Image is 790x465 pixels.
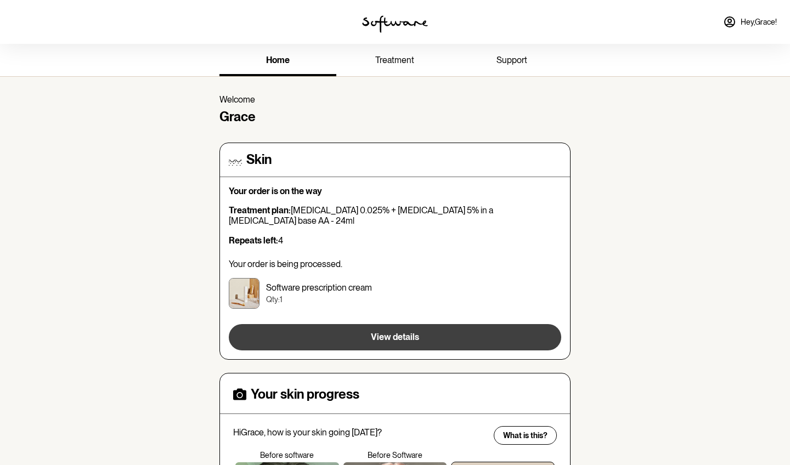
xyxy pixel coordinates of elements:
[246,152,272,168] h4: Skin
[229,259,561,269] p: Your order is being processed.
[229,186,561,196] p: Your order is on the way
[229,235,278,246] strong: Repeats left:
[336,46,453,76] a: treatment
[741,18,777,27] span: Hey, Grace !
[496,55,527,65] span: support
[229,235,561,246] p: 4
[229,324,561,350] button: View details
[371,332,419,342] span: View details
[229,205,291,216] strong: Treatment plan:
[233,451,341,460] p: Before software
[266,282,372,293] p: Software prescription cream
[341,451,449,460] p: Before Software
[229,205,561,226] p: [MEDICAL_DATA] 0.025% + [MEDICAL_DATA] 5% in a [MEDICAL_DATA] base AA - 24ml
[233,427,487,438] p: Hi Grace , how is your skin going [DATE]?
[229,278,259,309] img: ckrjxa58r00013h5xwe9s3e5z.jpg
[219,46,336,76] a: home
[251,387,359,402] h4: Your skin progress
[375,55,414,65] span: treatment
[503,431,548,440] span: What is this?
[219,94,571,105] p: Welcome
[266,55,290,65] span: home
[454,46,571,76] a: support
[219,109,571,125] h4: Grace
[494,426,557,445] button: What is this?
[362,15,428,33] img: software logo
[266,295,372,304] p: Qty: 1
[716,9,783,35] a: Hey,Grace!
